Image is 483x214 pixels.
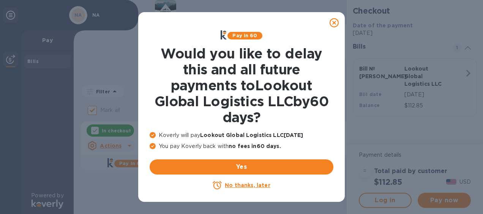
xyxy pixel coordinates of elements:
[150,142,333,150] p: You pay Koverly back with
[150,131,333,139] p: Koverly will pay
[156,162,327,172] span: Yes
[150,46,333,125] h1: Would you like to delay this and all future payments to Lookout Global Logistics LLC by 60 days ?
[232,33,257,38] b: Pay in 60
[150,159,333,175] button: Yes
[200,132,303,138] b: Lookout Global Logistics LLC [DATE]
[229,143,281,149] b: no fees in 60 days .
[225,182,270,188] u: No thanks, later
